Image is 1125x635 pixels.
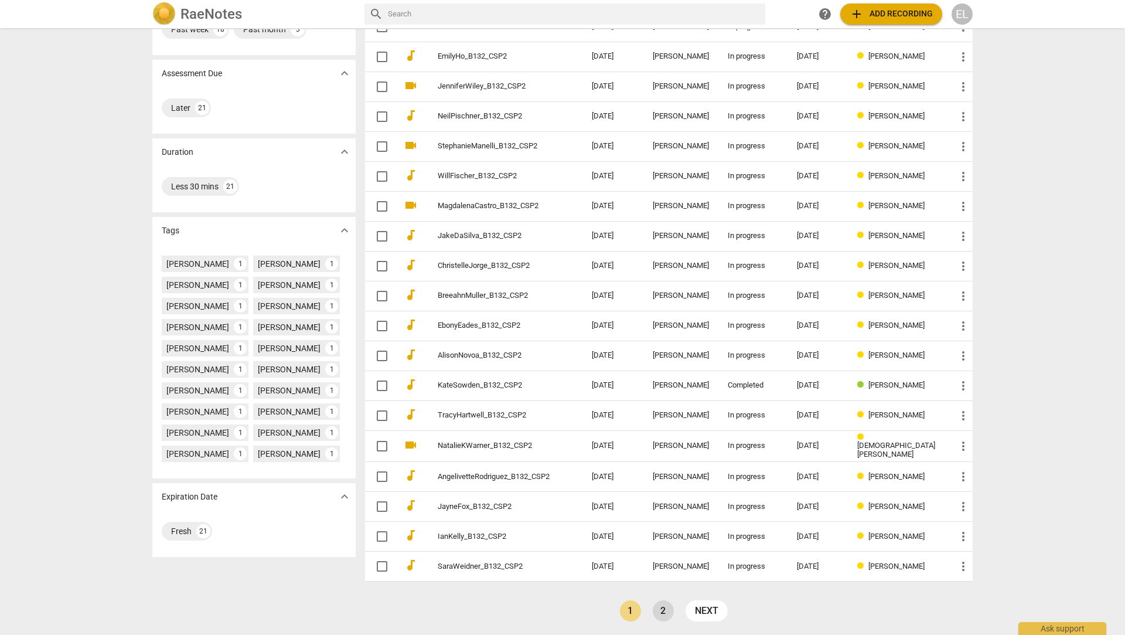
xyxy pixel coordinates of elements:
[857,291,868,300] span: Review status: in progress
[582,371,643,400] td: [DATE]
[166,448,229,460] div: [PERSON_NAME]
[404,288,418,302] span: audiotrack
[956,439,970,453] span: more_vert
[797,112,838,121] div: [DATE]
[166,258,229,270] div: [PERSON_NAME]
[857,171,868,180] span: Review status: in progress
[868,562,925,571] span: [PERSON_NAME]
[258,448,321,460] div: [PERSON_NAME]
[166,279,229,291] div: [PERSON_NAME]
[653,262,709,270] div: [PERSON_NAME]
[404,438,418,452] span: videocam
[243,23,286,35] div: Past month
[325,279,338,291] div: 1
[369,7,383,21] span: search
[582,131,643,161] td: [DATE]
[857,433,868,442] span: Review status: in progress
[166,342,229,354] div: [PERSON_NAME]
[291,22,305,36] div: 3
[162,146,193,158] p: Duration
[582,492,643,522] td: [DATE]
[728,112,778,121] div: In progress
[404,498,418,512] span: audiotrack
[797,291,838,300] div: [DATE]
[653,52,709,61] div: [PERSON_NAME]
[850,7,933,21] span: Add recording
[952,4,973,25] button: EL
[797,202,838,210] div: [DATE]
[956,50,970,64] span: more_vert
[728,473,778,481] div: In progress
[868,82,925,90] span: [PERSON_NAME]
[438,232,550,240] a: JakeDaSilva_B132_CSP2
[728,142,778,151] div: In progress
[814,4,836,25] a: Help
[234,321,247,334] div: 1
[653,473,709,481] div: [PERSON_NAME]
[325,300,338,313] div: 1
[171,102,190,114] div: Later
[728,291,778,300] div: In progress
[258,406,321,417] div: [PERSON_NAME]
[868,381,925,389] span: [PERSON_NAME]
[728,82,778,91] div: In progress
[797,562,838,571] div: [DATE]
[857,261,868,270] span: Review status: in progress
[797,262,838,270] div: [DATE]
[325,257,338,270] div: 1
[653,351,709,360] div: [PERSON_NAME]
[857,351,868,359] span: Review status: in progress
[868,231,925,240] span: [PERSON_NAME]
[152,2,355,26] a: LogoRaeNotes
[728,262,778,270] div: In progress
[653,562,709,571] div: [PERSON_NAME]
[956,110,970,124] span: more_vert
[653,321,709,330] div: [PERSON_NAME]
[857,441,935,459] span: [DEMOGRAPHIC_DATA][PERSON_NAME]
[653,411,709,420] div: [PERSON_NAME]
[857,472,868,481] span: Review status: in progress
[162,225,179,237] p: Tags
[956,80,970,94] span: more_vert
[404,468,418,483] span: audiotrack
[258,385,321,396] div: [PERSON_NAME]
[956,470,970,484] span: more_vert
[797,411,838,420] div: [DATE]
[868,502,925,511] span: [PERSON_NAME]
[404,318,418,332] span: audiotrack
[404,348,418,362] span: audiotrack
[653,291,709,300] div: [PERSON_NAME]
[325,384,338,397] div: 1
[840,4,942,25] button: Upload
[438,473,550,481] a: AngelivetteRodriguez_B132_CSP2
[404,528,418,542] span: audiotrack
[336,64,353,82] button: Show more
[728,321,778,330] div: In progress
[868,52,925,60] span: [PERSON_NAME]
[857,532,868,541] span: Review status: in progress
[868,201,925,210] span: [PERSON_NAME]
[404,408,418,422] span: audiotrack
[620,600,641,622] a: Page 1 is your current page
[258,427,321,439] div: [PERSON_NAME]
[582,430,643,462] td: [DATE]
[325,405,338,418] div: 1
[797,52,838,61] div: [DATE]
[582,72,643,101] td: [DATE]
[336,488,353,505] button: Show more
[438,291,550,300] a: BreeahnMuller_B132_CSP2
[438,202,550,210] a: MagdalenaCastro_B132_CSP2
[258,258,321,270] div: [PERSON_NAME]
[956,379,970,393] span: more_vert
[728,502,778,511] div: In progress
[857,562,868,571] span: Review status: in progress
[325,447,338,460] div: 1
[868,171,925,180] span: [PERSON_NAME]
[213,22,227,36] div: 18
[404,198,418,212] span: videocam
[438,172,550,181] a: WillFischer_B132_CSP2
[582,42,643,72] td: [DATE]
[582,101,643,131] td: [DATE]
[166,300,229,312] div: [PERSON_NAME]
[818,7,832,21] span: help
